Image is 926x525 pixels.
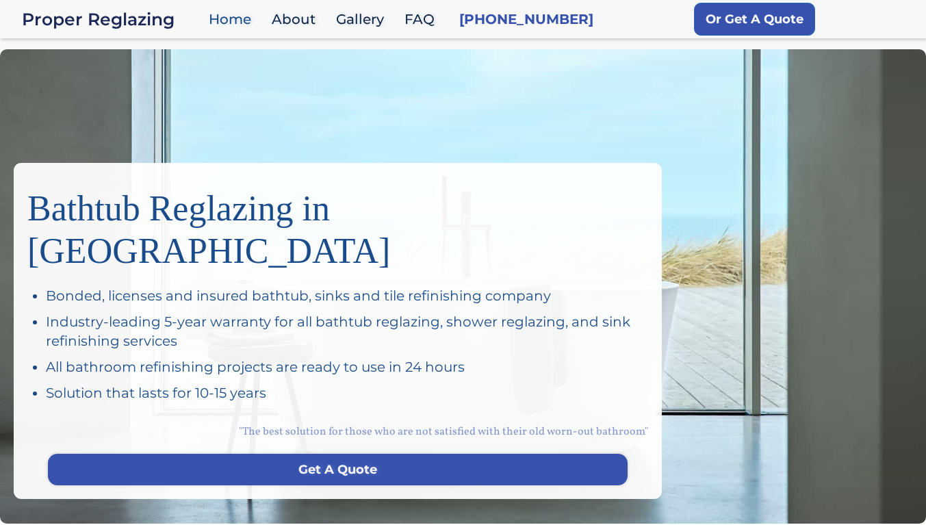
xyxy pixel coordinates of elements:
[27,177,648,272] h1: Bathtub Reglazing in [GEOGRAPHIC_DATA]
[459,10,593,29] a: [PHONE_NUMBER]
[398,5,448,34] a: FAQ
[46,312,648,350] div: Industry-leading 5-year warranty for all bathtub reglazing, shower reglazing, and sink refinishin...
[46,286,648,305] div: Bonded, licenses and insured bathtub, sinks and tile refinishing company
[265,5,329,34] a: About
[27,409,648,454] div: "The best solution for those who are not satisfied with their old worn-out bathroom"
[694,3,815,36] a: Or Get A Quote
[46,383,648,402] div: Solution that lasts for 10-15 years
[46,357,648,376] div: All bathroom refinishing projects are ready to use in 24 hours
[48,454,628,485] a: Get A Quote
[202,5,265,34] a: Home
[22,10,202,29] a: Proper Reglazing
[329,5,398,34] a: Gallery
